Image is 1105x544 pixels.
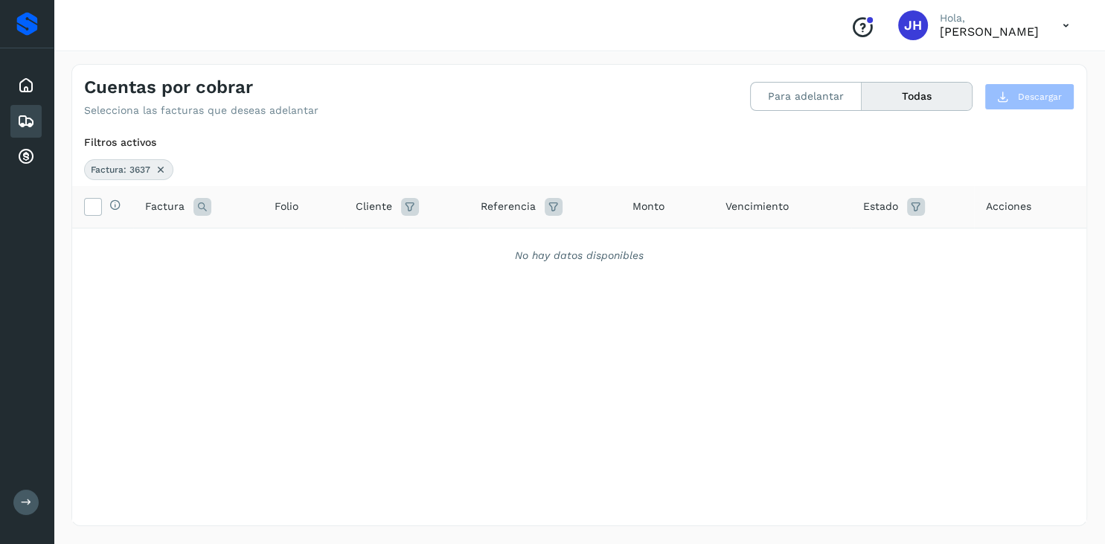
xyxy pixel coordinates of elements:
p: JoseJorge Huitzil Santiago [940,25,1039,39]
button: Para adelantar [751,83,862,110]
span: Monto [632,199,664,214]
button: Todas [862,83,972,110]
h4: Cuentas por cobrar [84,77,253,98]
div: Embarques [10,105,42,138]
span: Acciones [986,199,1031,214]
span: Referencia [481,199,536,214]
div: Factura: 3637 [84,159,173,180]
span: Folio [275,199,298,214]
button: Descargar [984,83,1074,110]
div: Cuentas por cobrar [10,141,42,173]
span: Estado [863,199,898,214]
span: Factura: 3637 [91,163,150,176]
p: Hola, [940,12,1039,25]
span: Factura [145,199,185,214]
div: Filtros activos [84,135,1074,150]
div: Inicio [10,69,42,102]
span: Descargar [1018,90,1062,103]
span: Cliente [356,199,392,214]
p: Selecciona las facturas que deseas adelantar [84,104,318,117]
span: Vencimiento [726,199,789,214]
div: No hay datos disponibles [92,248,1067,263]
